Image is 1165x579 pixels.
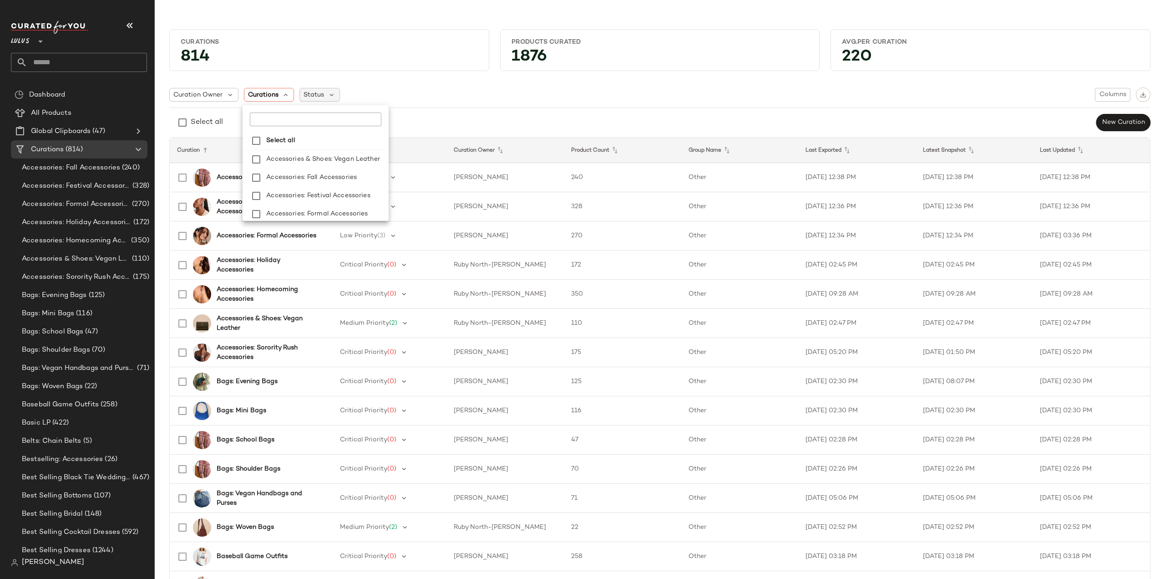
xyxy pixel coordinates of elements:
[340,436,387,443] span: Critical Priority
[446,280,564,309] td: Ruby North-[PERSON_NAME]
[22,557,84,568] span: [PERSON_NAME]
[916,163,1033,192] td: [DATE] 12:38 PM
[22,345,90,355] span: Bags: Shoulder Bags
[304,90,324,100] span: Status
[681,221,799,251] td: Other
[340,261,387,268] span: Critical Priority
[217,489,318,508] b: Bags: Vegan Handbags and Purses
[31,144,64,155] span: Curations
[564,484,681,513] td: 71
[1033,367,1150,396] td: [DATE] 02:30 PM
[99,400,117,410] span: (258)
[266,169,357,187] span: Accessories: Fall Accessories
[446,513,564,542] td: Ruby North-[PERSON_NAME]
[22,308,74,319] span: Bags: Mini Bags
[564,280,681,309] td: 350
[681,425,799,455] td: Other
[446,138,564,163] th: Curation Owner
[916,455,1033,484] td: [DATE] 02:26 PM
[1033,338,1150,367] td: [DATE] 05:20 PM
[217,552,288,561] b: Baseball Game Outfits
[387,436,396,443] span: (0)
[22,254,130,264] span: Accessories & Shoes: Vegan Leather
[135,363,149,374] span: (71)
[266,136,294,145] strong: Select all
[340,320,389,327] span: Medium Priority
[29,90,65,100] span: Dashboard
[31,126,91,137] span: Global Clipboards
[130,254,149,264] span: (110)
[173,50,485,67] div: 814
[340,524,389,531] span: Medium Priority
[1033,455,1150,484] td: [DATE] 02:26 PM
[916,367,1033,396] td: [DATE] 08:07 PM
[842,38,1139,46] div: Avg.per Curation
[681,163,799,192] td: Other
[22,363,135,374] span: Bags: Vegan Handbags and Purses
[193,198,211,216] img: 2720031_01_OM_2025-08-05.jpg
[22,217,132,228] span: Accessories: Holiday Accessories
[681,513,799,542] td: Other
[564,455,681,484] td: 70
[103,454,117,465] span: (26)
[22,400,99,410] span: Baseball Game Outfits
[681,367,799,396] td: Other
[916,309,1033,338] td: [DATE] 02:47 PM
[446,367,564,396] td: [PERSON_NAME]
[387,466,396,472] span: (0)
[193,285,211,303] img: 2754491_01_OM_2025-09-19.jpg
[377,232,385,239] span: (3)
[131,472,149,483] span: (467)
[446,542,564,571] td: [PERSON_NAME]
[1033,163,1150,192] td: [DATE] 12:38 PM
[22,199,130,210] span: Accessories: Formal Accessories
[798,484,916,513] td: [DATE] 05:06 PM
[387,261,396,268] span: (0)
[916,138,1033,163] th: Latest Snapshot
[681,396,799,425] td: Other
[15,90,24,99] img: svg%3e
[11,21,88,34] img: cfy_white_logo.C9jOOHJF.svg
[217,285,318,304] b: Accessories: Homecoming Accessories
[22,163,120,173] span: Accessories: Fall Accessories
[340,378,387,385] span: Critical Priority
[266,150,380,169] span: Accessories & Shoes: Vegan Leather
[681,138,799,163] th: Group Name
[1033,484,1150,513] td: [DATE] 05:06 PM
[340,553,387,560] span: Critical Priority
[681,192,799,221] td: Other
[193,256,211,274] img: 2753851_01_OM_2025-09-15.jpg
[564,542,681,571] td: 258
[83,509,102,519] span: (148)
[564,338,681,367] td: 175
[173,90,223,100] span: Curation Owner
[90,345,106,355] span: (70)
[387,553,396,560] span: (0)
[22,290,87,301] span: Bags: Evening Bags
[191,117,223,128] div: Select all
[446,338,564,367] td: [PERSON_NAME]
[387,291,396,297] span: (0)
[193,518,211,537] img: 2757651_02_front_2025-09-02.jpg
[181,38,478,46] div: Curations
[266,205,368,223] span: Accessories: Formal Accessories
[564,396,681,425] td: 116
[1033,396,1150,425] td: [DATE] 02:30 PM
[170,138,329,163] th: Curation
[446,396,564,425] td: [PERSON_NAME]
[340,466,387,472] span: Critical Priority
[1033,513,1150,542] td: [DATE] 02:52 PM
[217,343,318,362] b: Accessories: Sorority Rush Accessories
[217,197,318,216] b: Accessories: Festival Accessories
[217,231,316,241] b: Accessories: Formal Accessories
[81,436,92,446] span: (5)
[681,484,799,513] td: Other
[340,291,387,297] span: Critical Priority
[22,545,91,556] span: Best Selling Dresses
[131,181,149,191] span: (328)
[1140,92,1146,98] img: svg%3e
[387,349,396,356] span: (0)
[22,527,120,538] span: Best Selling Cocktail Dresses
[193,431,211,449] img: 2698451_01_OM_2025-08-06.jpg
[340,349,387,356] span: Critical Priority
